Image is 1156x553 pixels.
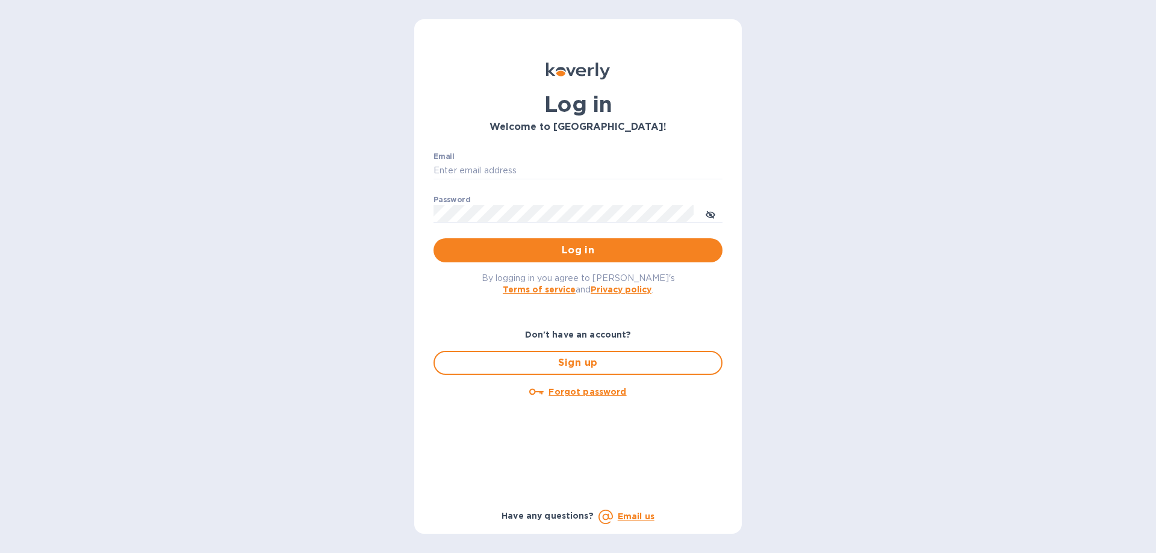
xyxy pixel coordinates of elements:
[503,285,576,294] a: Terms of service
[443,243,713,258] span: Log in
[698,202,722,226] button: toggle password visibility
[482,273,675,294] span: By logging in you agree to [PERSON_NAME]'s and .
[433,196,470,203] label: Password
[433,153,455,160] label: Email
[591,285,651,294] a: Privacy policy
[433,122,722,133] h3: Welcome to [GEOGRAPHIC_DATA]!
[433,238,722,262] button: Log in
[525,330,632,339] b: Don't have an account?
[433,351,722,375] button: Sign up
[502,511,594,521] b: Have any questions?
[546,63,610,79] img: Koverly
[433,91,722,117] h1: Log in
[548,387,626,397] u: Forgot password
[444,356,712,370] span: Sign up
[433,162,722,180] input: Enter email address
[618,511,654,521] a: Email us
